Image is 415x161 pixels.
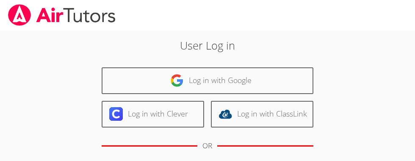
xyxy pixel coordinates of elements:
[58,37,357,53] h2: User Log in
[202,140,212,152] div: OR
[102,101,204,128] a: Log in with Clever
[102,67,313,94] a: Log in with Google
[109,107,123,121] img: clever-logo-6eab21bc6e7a338710f1a6ff85c0baf02591cd810cc4098c63d3a4b26e2feb20.svg
[219,107,232,121] img: classlink-logo-d6bb404cc1216ec64c9a2012d9dc4662098be43eaf13dc465df04b49fa7ab582.svg
[170,74,184,87] img: google-logo-50288ca7cdecda66e5e0955fdab243c47b7ad437acaf1139b6f446037453330a.svg
[7,4,116,26] img: airtutors_banner-c4298cdbf04f3fff15de1276eac7730deb9818008684d7c2e4769d2f7ddbe033.png
[211,101,313,128] a: Log in with ClassLink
